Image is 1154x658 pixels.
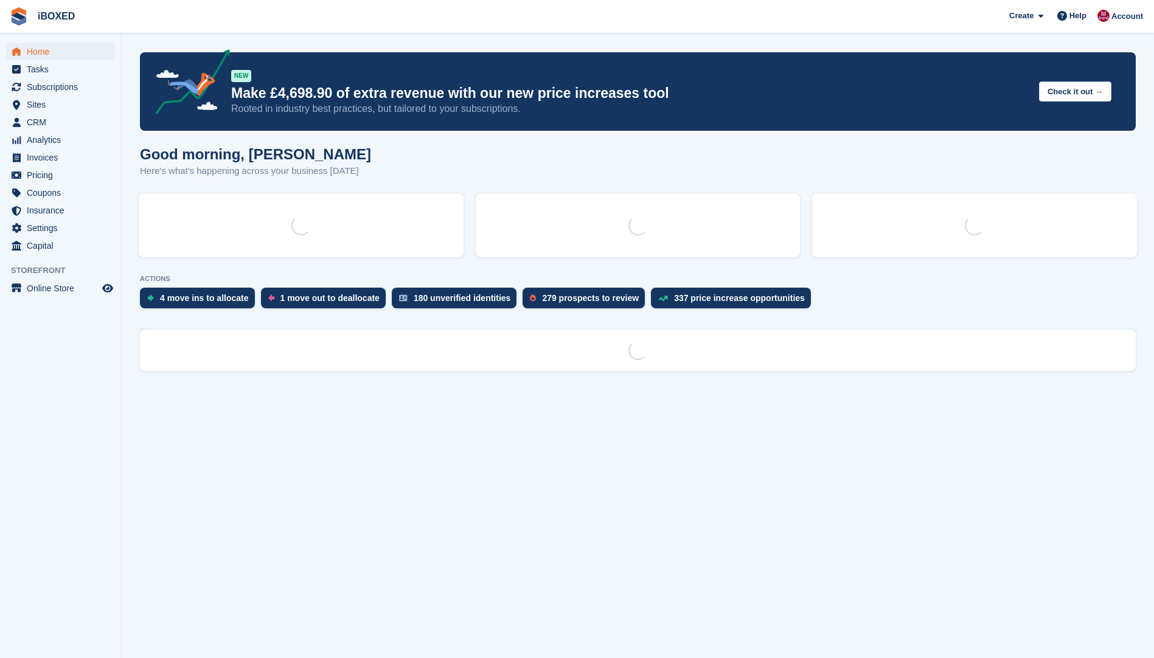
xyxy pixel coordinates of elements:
[27,131,100,148] span: Analytics
[27,237,100,254] span: Capital
[27,149,100,166] span: Invoices
[140,288,261,314] a: 4 move ins to allocate
[231,70,251,82] div: NEW
[27,202,100,219] span: Insurance
[414,293,511,303] div: 180 unverified identities
[160,293,249,303] div: 4 move ins to allocate
[1111,10,1143,23] span: Account
[27,184,100,201] span: Coupons
[27,114,100,131] span: CRM
[27,280,100,297] span: Online Store
[231,102,1029,116] p: Rooted in industry best practices, but tailored to your subscriptions.
[6,61,115,78] a: menu
[1009,10,1034,22] span: Create
[231,85,1029,102] p: Make £4,698.90 of extra revenue with our new price increases tool
[6,167,115,184] a: menu
[6,202,115,219] a: menu
[261,288,392,314] a: 1 move out to deallocate
[1039,81,1111,102] button: Check it out →
[140,146,371,162] h1: Good morning, [PERSON_NAME]
[27,61,100,78] span: Tasks
[6,149,115,166] a: menu
[280,293,380,303] div: 1 move out to deallocate
[523,288,651,314] a: 279 prospects to review
[6,220,115,237] a: menu
[542,293,639,303] div: 279 prospects to review
[6,96,115,113] a: menu
[140,164,371,178] p: Here's what's happening across your business [DATE]
[6,280,115,297] a: menu
[140,275,1136,283] p: ACTIONS
[6,78,115,95] a: menu
[6,131,115,148] a: menu
[268,294,274,302] img: move_outs_to_deallocate_icon-f764333ba52eb49d3ac5e1228854f67142a1ed5810a6f6cc68b1a99e826820c5.svg
[530,294,536,302] img: prospect-51fa495bee0391a8d652442698ab0144808aea92771e9ea1ae160a38d050c398.svg
[6,43,115,60] a: menu
[33,6,80,26] a: iBOXED
[27,78,100,95] span: Subscriptions
[399,294,408,302] img: verify_identity-adf6edd0f0f0b5bbfe63781bf79b02c33cf7c696d77639b501bdc392416b5a36.svg
[392,288,523,314] a: 180 unverified identities
[6,237,115,254] a: menu
[6,184,115,201] a: menu
[1069,10,1086,22] span: Help
[651,288,817,314] a: 337 price increase opportunities
[1097,10,1110,22] img: Amanda Forder
[674,293,805,303] div: 337 price increase opportunities
[147,294,154,302] img: move_ins_to_allocate_icon-fdf77a2bb77ea45bf5b3d319d69a93e2d87916cf1d5bf7949dd705db3b84f3ca.svg
[27,220,100,237] span: Settings
[6,114,115,131] a: menu
[27,167,100,184] span: Pricing
[27,96,100,113] span: Sites
[27,43,100,60] span: Home
[11,265,121,277] span: Storefront
[10,7,28,26] img: stora-icon-8386f47178a22dfd0bd8f6a31ec36ba5ce8667c1dd55bd0f319d3a0aa187defe.svg
[145,49,231,119] img: price-adjustments-announcement-icon-8257ccfd72463d97f412b2fc003d46551f7dbcb40ab6d574587a9cd5c0d94...
[100,281,115,296] a: Preview store
[658,296,668,301] img: price_increase_opportunities-93ffe204e8149a01c8c9dc8f82e8f89637d9d84a8eef4429ea346261dce0b2c0.svg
